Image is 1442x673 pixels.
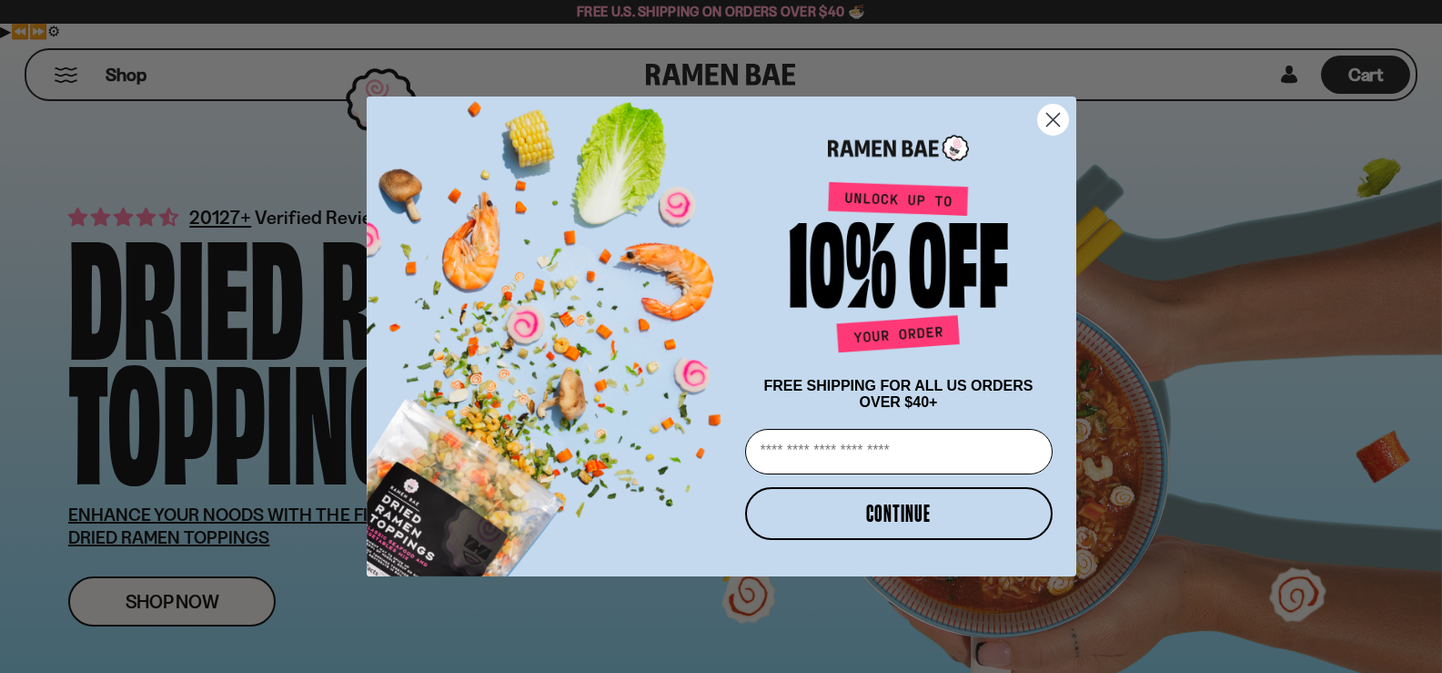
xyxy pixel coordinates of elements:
img: ce7035ce-2e49-461c-ae4b-8ade7372f32c.png [367,81,738,576]
button: CONTINUE [745,487,1053,540]
img: Unlock up to 10% off [785,181,1013,360]
span: FREE SHIPPING FOR ALL US ORDERS OVER $40+ [763,378,1033,410]
img: Ramen Bae Logo [828,133,969,163]
button: Close dialog [1037,104,1069,136]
